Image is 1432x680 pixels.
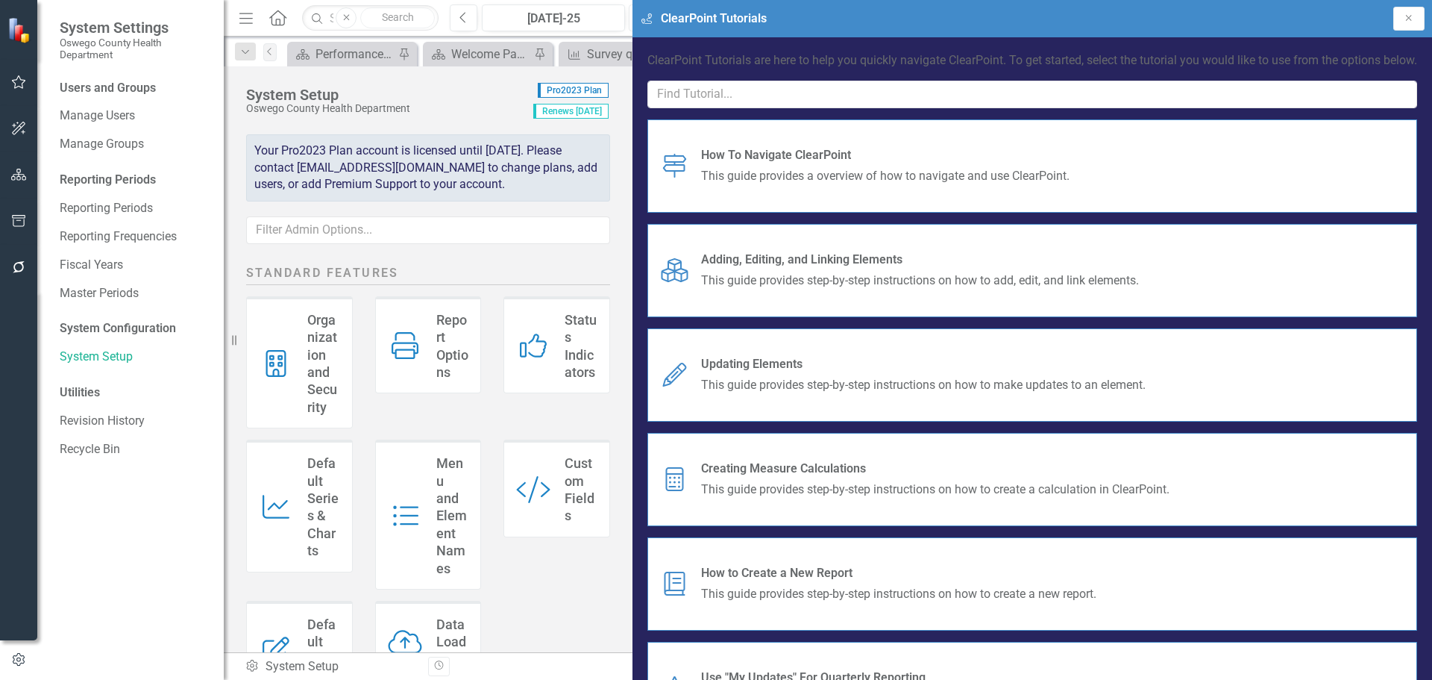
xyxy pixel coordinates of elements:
[246,134,610,202] div: Your Pro2023 Plan account is licensed until [DATE]. Please contact [EMAIL_ADDRESS][DOMAIN_NAME] t...
[436,311,469,381] div: Report Options
[701,586,1096,603] span: This guide provides step-by-step instructions on how to create a new report.
[60,228,209,246] a: Reporting Frequencies
[60,19,209,37] span: System Settings
[427,45,530,63] a: Welcome Page
[307,311,340,416] div: Organization and Security
[60,80,209,97] div: Users and Groups
[382,11,414,23] span: Search
[701,168,1070,185] span: This guide provides a overview of how to navigate and use ClearPoint.
[7,16,34,43] img: ClearPoint Strategy
[538,83,609,98] span: Pro2023 Plan
[565,311,597,381] div: Status Indicators
[246,87,526,103] div: System Setup
[436,616,469,668] div: Data Loader
[246,216,610,244] input: Filter Admin Options...
[647,81,1417,108] input: Find Tutorial...
[246,265,610,285] h2: Standard Features
[291,45,395,63] a: Performance Improvement Plans
[60,413,209,430] a: Revision History
[60,285,209,302] a: Master Periods
[436,455,469,577] div: Menu and Element Names
[60,384,209,402] div: Utilities
[701,481,1169,499] span: This guide provides step-by-step instructions on how to create a calculation in ClearPoint.
[701,272,1139,290] span: This guide provides step-by-step instructions on how to add, edit, and link elements.
[701,377,1146,394] span: This guide provides step-by-step instructions on how to make updates to an element.
[647,53,1417,67] span: ClearPoint Tutorials are here to help you quickly navigate ClearPoint. To get started, select the...
[562,45,685,63] a: Survey question #14 Do you think you’re given enough freedom to decide how to do your work?
[60,172,209,189] div: Reporting Periods
[302,5,439,31] input: Search ClearPoint...
[701,356,1146,373] span: Updating Elements
[533,104,609,119] span: Renews [DATE]
[701,565,1096,582] span: How to Create a New Report
[60,257,209,274] a: Fiscal Years
[701,461,1169,478] span: Creating Measure Calculations
[60,136,209,153] a: Manage Groups
[246,103,526,114] div: Oswego County Health Department
[701,252,1139,269] span: Adding, Editing, and Linking Elements
[487,10,620,28] div: [DATE]-25
[60,349,209,366] a: System Setup
[245,658,817,676] div: System Setup
[661,10,767,28] span: ClearPoint Tutorials
[701,147,1070,164] span: How To Navigate ClearPoint
[451,45,530,63] div: Welcome Page
[482,4,625,31] button: [DATE]-25
[315,45,395,63] div: Performance Improvement Plans
[587,45,685,63] div: Survey question #14 Do you think you’re given enough freedom to decide how to do your work?
[60,320,209,337] div: System Configuration
[307,455,340,559] div: Default Series & Charts
[60,200,209,217] a: Reporting Periods
[60,107,209,125] a: Manage Users
[565,455,597,525] div: Custom Fields
[360,7,435,28] button: Search
[60,441,209,458] a: Recycle Bin
[60,37,209,61] small: Oswego County Health Department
